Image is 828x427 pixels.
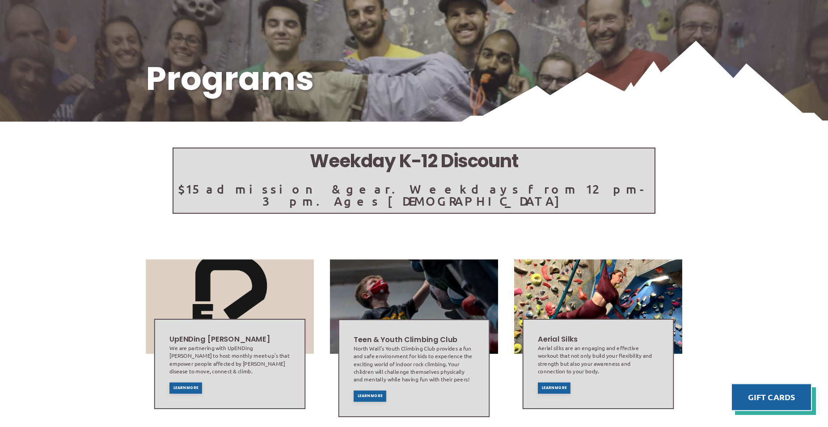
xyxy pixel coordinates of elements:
h2: Teen & Youth Climbing Club [354,334,474,345]
a: Learn More [538,382,570,393]
div: North Wall’s Youth Climbing Club provides a fun and safe environment for kids to experience the e... [354,345,474,383]
h2: Aerial Silks [538,334,659,344]
a: Learn More [354,390,386,402]
span: Learn More [358,394,383,397]
div: We are partnering with UpENDing [PERSON_NAME] to host monthly meet-up's that empower people affec... [169,344,290,375]
a: Learn More [169,382,202,393]
img: Image [330,259,498,354]
img: Image [146,259,314,354]
img: Image [513,259,683,354]
span: Learn More [541,386,566,389]
p: $15 admission & gear. Weekdays from 12pm-3pm. Ages [DEMOGRAPHIC_DATA] [173,183,655,207]
h2: UpENDing [PERSON_NAME] [169,334,290,344]
h5: Weekday K-12 Discount [173,148,655,174]
span: Learn More [173,386,199,389]
div: Aerial silks are an engaging and effective workout that not only build your flexibility and stren... [538,344,659,375]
